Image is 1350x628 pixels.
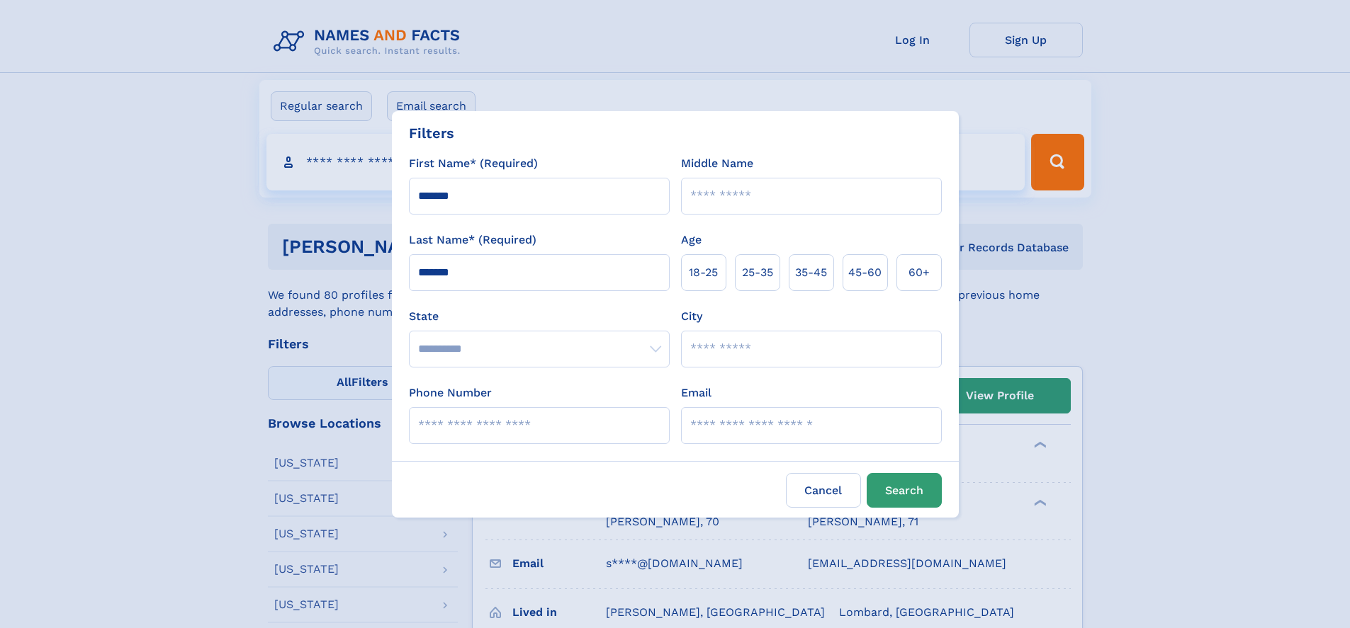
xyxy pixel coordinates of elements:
[689,264,718,281] span: 18‑25
[786,473,861,508] label: Cancel
[867,473,942,508] button: Search
[681,232,702,249] label: Age
[409,308,670,325] label: State
[409,384,492,401] label: Phone Number
[795,264,827,281] span: 35‑45
[409,232,536,249] label: Last Name* (Required)
[409,122,454,144] div: Filters
[681,384,711,401] label: Email
[909,264,930,281] span: 60+
[848,264,882,281] span: 45‑60
[742,264,773,281] span: 25‑35
[681,308,702,325] label: City
[681,155,753,172] label: Middle Name
[409,155,538,172] label: First Name* (Required)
